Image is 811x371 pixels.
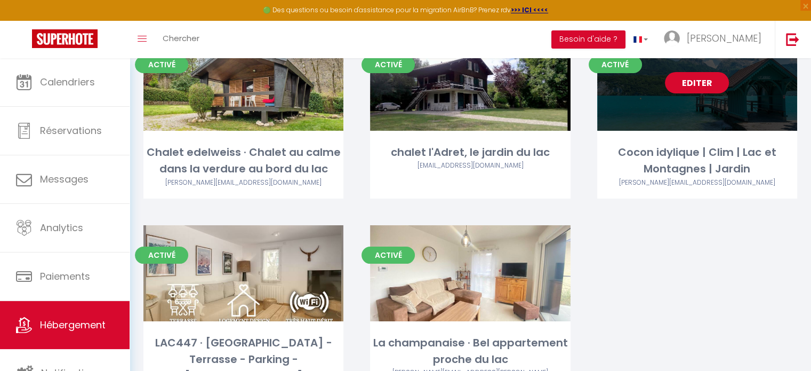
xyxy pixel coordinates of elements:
[362,56,415,73] span: Activé
[135,247,188,264] span: Activé
[786,33,799,46] img: logout
[40,124,102,137] span: Réservations
[32,29,98,48] img: Super Booking
[370,161,570,171] div: Airbnb
[143,178,343,188] div: Airbnb
[687,31,761,45] span: [PERSON_NAME]
[163,33,199,44] span: Chercher
[40,75,95,89] span: Calendriers
[370,335,570,368] div: La champanaise · Bel appartement proche du lac
[155,21,207,58] a: Chercher
[665,72,729,93] a: Editer
[40,318,106,331] span: Hébergement
[143,144,343,178] div: Chalet edelweiss · Chalet au calme dans la verdure au bord du lac
[362,247,415,264] span: Activé
[40,172,89,186] span: Messages
[370,144,570,161] div: chalet l'Adret, le jardin du lac
[597,144,797,178] div: Cocon idylique | Clim | Lac et Montagnes | Jardin
[597,178,797,188] div: Airbnb
[40,221,83,234] span: Analytics
[656,21,775,58] a: ... [PERSON_NAME]
[664,30,680,46] img: ...
[135,56,188,73] span: Activé
[551,30,625,49] button: Besoin d'aide ?
[40,270,90,283] span: Paiements
[589,56,642,73] span: Activé
[511,5,548,14] a: >>> ICI <<<<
